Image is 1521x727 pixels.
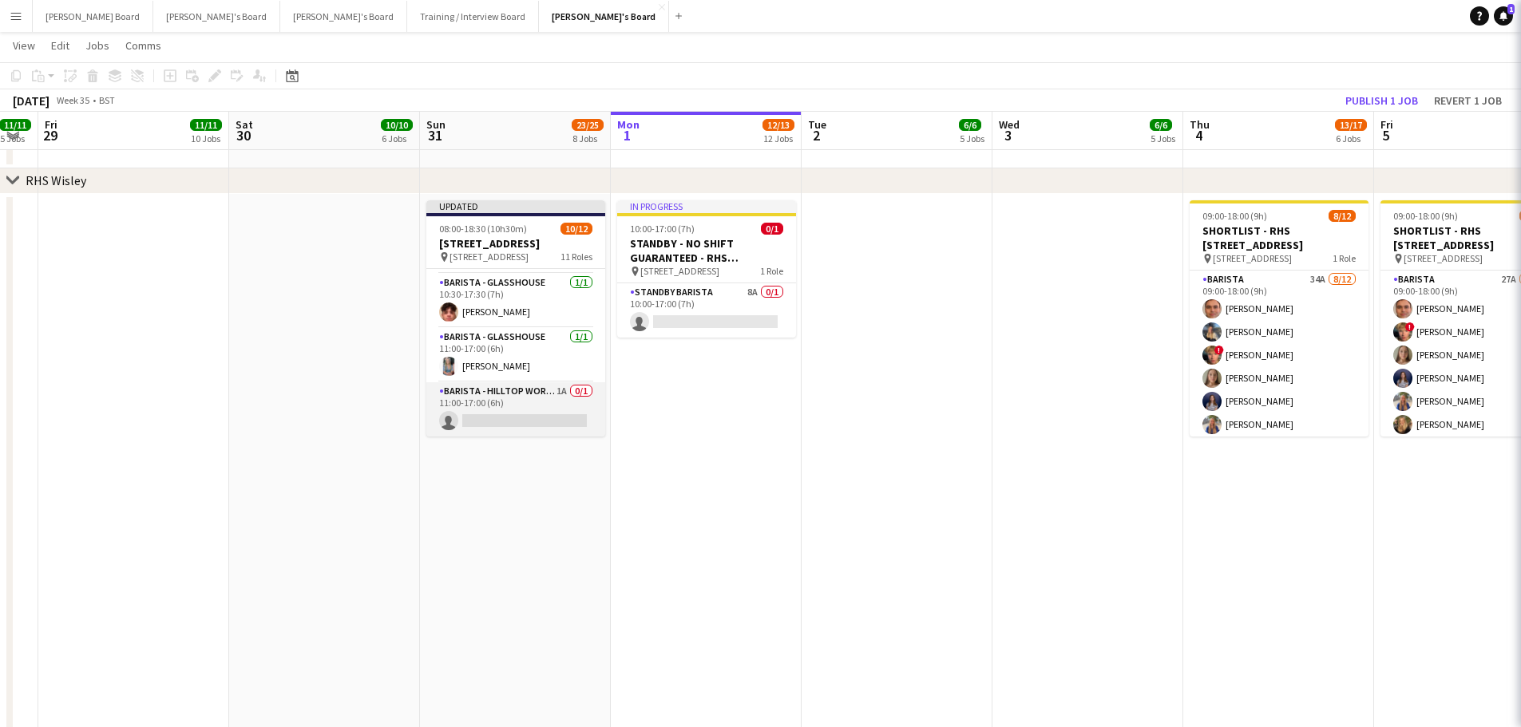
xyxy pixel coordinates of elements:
[450,251,529,263] span: [STREET_ADDRESS]
[806,126,826,144] span: 2
[1151,132,1175,144] div: 5 Jobs
[1378,126,1393,144] span: 5
[1190,117,1210,132] span: Thu
[1405,322,1415,332] span: !
[1213,252,1292,264] span: [STREET_ADDRESS]
[426,382,605,437] app-card-role: Barista - Hilltop World Food Cafe1A0/111:00-17:00 (6h)
[426,200,605,437] app-job-card: Updated08:00-18:30 (10h30m)10/12[STREET_ADDRESS] [STREET_ADDRESS]11 Roles[PERSON_NAME]Barista - G...
[1336,132,1366,144] div: 6 Jobs
[191,132,221,144] div: 10 Jobs
[1187,126,1210,144] span: 4
[233,126,253,144] span: 30
[280,1,407,32] button: [PERSON_NAME]'s Board
[85,38,109,53] span: Jobs
[6,35,42,56] a: View
[560,251,592,263] span: 11 Roles
[45,35,76,56] a: Edit
[236,117,253,132] span: Sat
[79,35,116,56] a: Jobs
[153,1,280,32] button: [PERSON_NAME]'s Board
[572,119,604,131] span: 23/25
[42,126,57,144] span: 29
[190,119,222,131] span: 11/11
[1404,252,1483,264] span: [STREET_ADDRESS]
[1202,210,1267,222] span: 09:00-18:00 (9h)
[761,223,783,235] span: 0/1
[99,94,115,106] div: BST
[1150,119,1172,131] span: 6/6
[1333,252,1356,264] span: 1 Role
[33,1,153,32] button: [PERSON_NAME] Board
[617,283,796,338] app-card-role: STANDBY BARISTA8A0/110:00-17:00 (7h)
[381,119,413,131] span: 10/10
[26,172,86,188] div: RHS Wisley
[760,265,783,277] span: 1 Role
[1329,210,1356,222] span: 8/12
[51,38,69,53] span: Edit
[1339,90,1424,111] button: Publish 1 job
[1190,223,1369,252] h3: SHORTLIST - RHS [STREET_ADDRESS]
[539,1,669,32] button: [PERSON_NAME]'s Board
[1380,117,1393,132] span: Fri
[762,119,794,131] span: 12/13
[959,119,981,131] span: 6/6
[640,265,719,277] span: [STREET_ADDRESS]
[407,1,539,32] button: Training / Interview Board
[1393,210,1458,222] span: 09:00-18:00 (9h)
[560,223,592,235] span: 10/12
[617,117,640,132] span: Mon
[1214,346,1224,355] span: !
[617,236,796,265] h3: STANDBY - NO SHIFT GUARANTEED - RHS [STREET_ADDRESS]
[572,132,603,144] div: 8 Jobs
[13,93,50,109] div: [DATE]
[53,94,93,106] span: Week 35
[996,126,1020,144] span: 3
[1428,90,1508,111] button: Revert 1 job
[13,38,35,53] span: View
[763,132,794,144] div: 12 Jobs
[426,200,605,213] div: Updated
[426,274,605,328] app-card-role: Barista - Glasshouse1/110:30-17:30 (7h)[PERSON_NAME]
[125,38,161,53] span: Comms
[1190,271,1369,579] app-card-role: Barista34A8/1209:00-18:00 (9h)[PERSON_NAME][PERSON_NAME]![PERSON_NAME][PERSON_NAME][PERSON_NAME][...
[808,117,826,132] span: Tue
[960,132,984,144] div: 5 Jobs
[119,35,168,56] a: Comms
[1190,200,1369,437] app-job-card: 09:00-18:00 (9h)8/12SHORTLIST - RHS [STREET_ADDRESS] [STREET_ADDRESS]1 RoleBarista34A8/1209:00-18...
[426,328,605,382] app-card-role: Barista - Glasshouse1/111:00-17:00 (6h)[PERSON_NAME]
[1494,6,1513,26] a: 1
[617,200,796,213] div: In progress
[617,200,796,338] app-job-card: In progress10:00-17:00 (7h)0/1STANDBY - NO SHIFT GUARANTEED - RHS [STREET_ADDRESS] [STREET_ADDRES...
[424,126,446,144] span: 31
[630,223,695,235] span: 10:00-17:00 (7h)
[426,236,605,251] h3: [STREET_ADDRESS]
[426,117,446,132] span: Sun
[439,223,527,235] span: 08:00-18:30 (10h30m)
[1507,4,1515,14] span: 1
[382,132,412,144] div: 6 Jobs
[999,117,1020,132] span: Wed
[45,117,57,132] span: Fri
[615,126,640,144] span: 1
[1335,119,1367,131] span: 13/17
